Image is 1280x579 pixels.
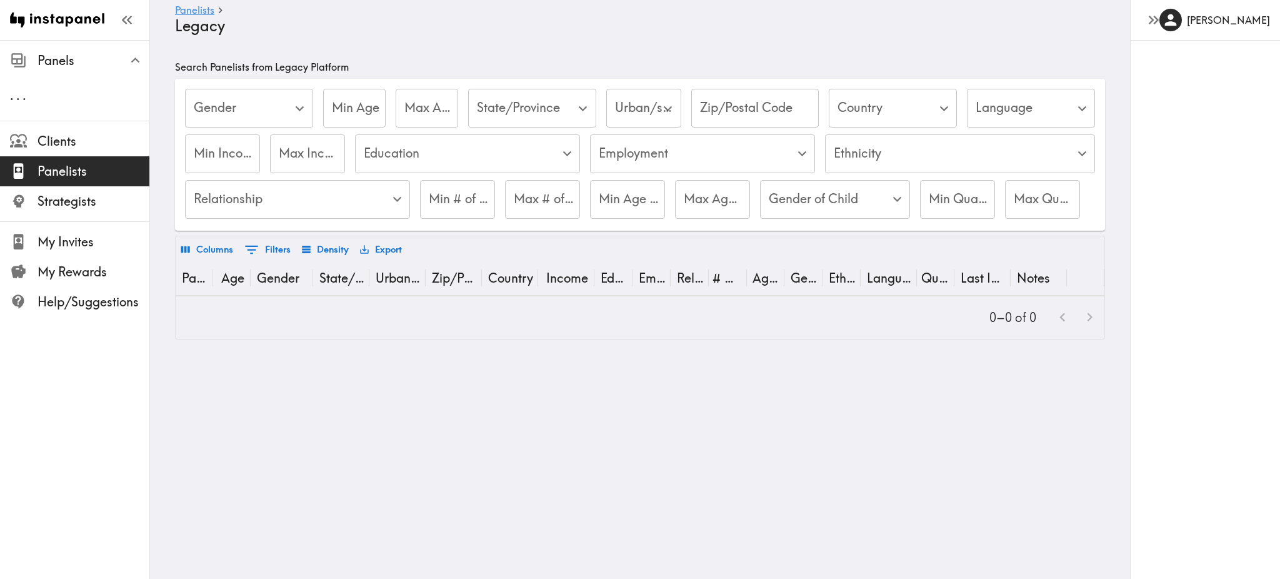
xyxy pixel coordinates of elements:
[37,133,149,150] span: Clients
[752,270,780,286] div: Ages of Children
[319,270,365,286] div: State/Province
[488,270,533,286] div: Country
[961,270,1006,286] div: Last Invite
[299,239,352,260] button: Density
[175,60,349,74] h6: Search Panelists from Legacy Platform
[376,270,421,286] div: Urban/Suburban/Rural
[989,309,1036,326] p: 0–0 of 0
[639,270,666,286] div: Employment
[546,270,588,286] div: Income
[175,5,214,17] a: Panelists
[182,270,209,286] div: Panelist ID
[712,270,740,286] div: # of Children
[37,163,149,180] span: Panelists
[37,193,149,210] span: Strategists
[1017,270,1050,286] div: Notes
[37,233,149,251] span: My Invites
[10,88,14,103] span: .
[791,270,818,286] div: Genders of Children
[22,88,26,103] span: .
[432,270,477,286] div: Zip/Post Code
[921,270,948,286] div: Quality Score
[37,52,149,69] span: Panels
[867,270,912,286] div: Language
[257,270,299,286] div: Gender
[221,270,244,286] div: Age
[16,88,20,103] span: .
[175,17,1095,35] h4: Legacy
[37,263,149,281] span: My Rewards
[1187,13,1270,27] h6: [PERSON_NAME]
[829,270,856,286] div: Ethnicity
[241,239,294,261] button: Show filters
[357,239,405,260] button: Export
[677,270,704,286] div: Relationship
[37,293,149,311] span: Help/Suggestions
[601,270,628,286] div: Education
[178,239,236,260] button: Select columns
